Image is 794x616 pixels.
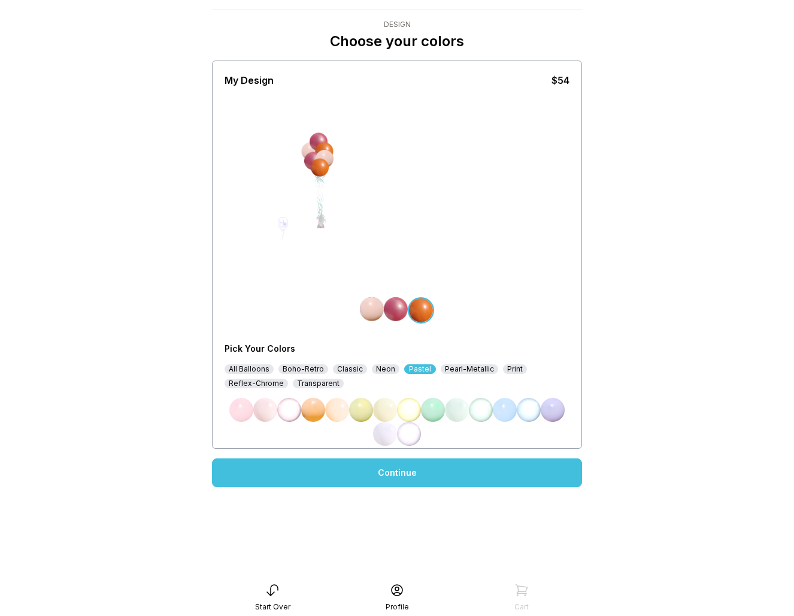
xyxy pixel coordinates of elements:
div: Transparent [293,379,344,388]
div: Print [503,364,527,374]
div: Boho-Retro [278,364,328,374]
div: All Balloons [225,364,274,374]
div: Pastel [404,364,436,374]
div: Classic [333,364,367,374]
a: Continue [212,458,582,487]
div: Cart [514,602,529,612]
div: Design [330,20,464,29]
div: Pick Your Colors [225,343,432,355]
div: Reflex-Chrome [225,379,288,388]
div: Pearl-Metallic [441,364,498,374]
div: Neon [372,364,399,374]
div: $54 [551,73,569,87]
p: Choose your colors [330,32,464,51]
div: My Design [225,73,274,87]
div: Profile [386,602,409,612]
div: Start Over [255,602,290,612]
